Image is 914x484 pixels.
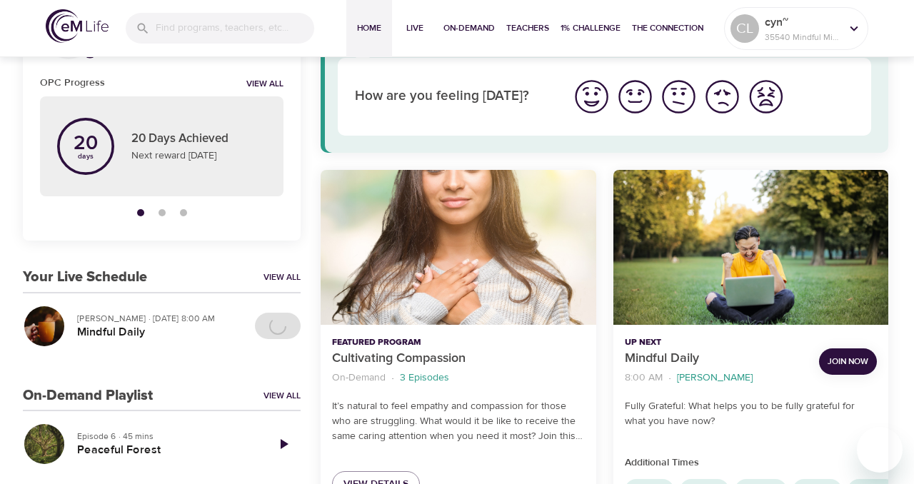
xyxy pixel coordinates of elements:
[332,370,386,385] p: On-Demand
[828,354,868,369] span: Join Now
[625,349,808,368] p: Mindful Daily
[321,170,596,325] button: Cultivating Compassion
[613,170,888,325] button: Mindful Daily
[765,14,840,31] p: cyn~
[625,455,877,470] p: Additional Times
[657,75,700,119] button: I'm feeling ok
[730,14,759,43] div: CL
[632,21,703,36] span: The Connection
[131,130,266,148] p: 20 Days Achieved
[677,370,753,385] p: [PERSON_NAME]
[668,368,671,388] li: ·
[332,368,584,388] nav: breadcrumb
[131,148,266,163] p: Next reward [DATE]
[263,390,301,402] a: View All
[625,368,808,388] nav: breadcrumb
[744,75,788,119] button: I'm feeling worst
[23,388,153,404] h3: On-Demand Playlist
[77,312,243,325] p: [PERSON_NAME] · [DATE] 8:00 AM
[506,21,549,36] span: Teachers
[613,75,657,119] button: I'm feeling good
[819,348,877,375] button: Join Now
[616,77,655,116] img: good
[156,13,314,44] input: Find programs, teachers, etc...
[857,427,903,473] iframe: Button to launch messaging window
[700,75,744,119] button: I'm feeling bad
[625,370,663,385] p: 8:00 AM
[625,336,808,349] p: Up Next
[266,427,301,461] a: Play Episode
[246,79,283,91] a: View all notifications
[332,336,584,349] p: Featured Program
[572,77,611,116] img: great
[400,370,449,385] p: 3 Episodes
[77,325,243,340] h5: Mindful Daily
[659,77,698,116] img: ok
[332,349,584,368] p: Cultivating Compassion
[40,75,105,91] h6: OPC Progress
[332,399,584,444] p: It’s natural to feel empathy and compassion for those who are struggling. What would it be like t...
[263,271,301,283] a: View All
[77,430,255,443] p: Episode 6 · 45 mins
[443,21,495,36] span: On-Demand
[355,86,553,107] p: How are you feeling [DATE]?
[74,153,98,159] p: days
[74,133,98,153] p: 20
[398,21,432,36] span: Live
[625,399,877,429] p: Fully Grateful: What helps you to be fully grateful for what you have now?
[570,75,613,119] button: I'm feeling great
[23,269,147,286] h3: Your Live Schedule
[23,423,66,465] button: Peaceful Forest
[352,21,386,36] span: Home
[746,77,785,116] img: worst
[391,368,394,388] li: ·
[765,31,840,44] p: 35540 Mindful Minutes
[561,21,621,36] span: 1% Challenge
[46,9,109,43] img: logo
[77,443,255,458] h5: Peaceful Forest
[703,77,742,116] img: bad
